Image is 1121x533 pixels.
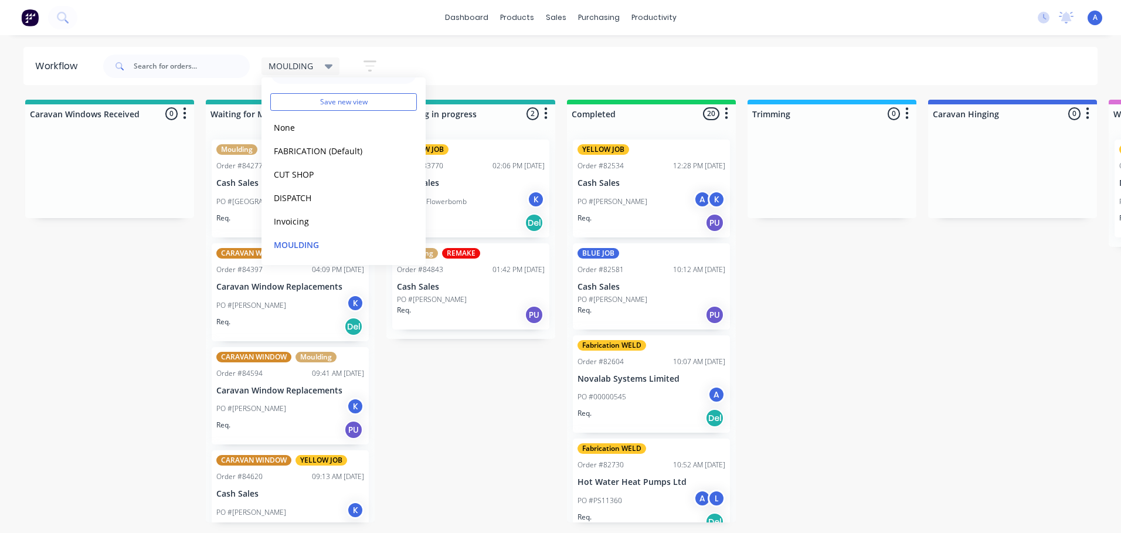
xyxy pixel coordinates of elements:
p: Cash Sales [578,178,725,188]
button: None [270,121,395,134]
div: K [527,191,545,208]
div: Order #82581 [578,264,624,275]
div: Del [344,317,363,336]
button: DISPATCH [270,191,395,205]
div: Del [525,213,543,232]
div: purchasing [572,9,626,26]
p: Caravan Window Replacements [216,282,364,292]
div: K [347,294,364,312]
div: BLUE JOB [578,248,619,259]
div: CARAVAN WINDOW [216,352,291,362]
p: PO #PS11360 [578,495,622,506]
div: CARAVAN WINDOWMouldingOrder #8459409:41 AM [DATE]Caravan Window ReplacementsPO #[PERSON_NAME]KReq.PU [212,347,369,445]
div: Order #84620 [216,471,263,482]
div: Order #84277 [216,161,263,171]
p: Req. [578,408,592,419]
div: A [694,490,711,507]
div: 04:09 PM [DATE] [312,264,364,275]
p: PO #[PERSON_NAME] [397,294,467,305]
p: Req. [216,420,230,430]
div: L [708,490,725,507]
div: Del [705,512,724,531]
div: CARAVAN WINDOW [216,455,291,466]
p: PO #[PERSON_NAME] [216,507,286,518]
div: 09:13 AM [DATE] [312,471,364,482]
p: Cash Sales [216,178,364,188]
div: productivity [626,9,682,26]
div: YELLOW JOB [578,144,629,155]
p: PO #[GEOGRAPHIC_DATA] [216,196,298,207]
div: YELLOW JOB [295,455,347,466]
p: PO #[PERSON_NAME] [216,403,286,414]
div: 12:28 PM [DATE] [673,161,725,171]
div: 10:07 AM [DATE] [673,357,725,367]
div: YELLOW JOBOrder #8377002:06 PM [DATE]Cash SalesPO #The FlowerbombKReq.Del [392,140,549,237]
div: Order #82604 [578,357,624,367]
p: Cash Sales [216,489,364,499]
div: CARAVAN WINDOWMouldingOrder #8439704:09 PM [DATE]Caravan Window ReplacementsPO #[PERSON_NAME]KReq... [212,243,369,341]
div: 09:41 AM [DATE] [312,368,364,379]
div: PU [705,213,724,232]
div: sales [540,9,572,26]
p: Req. [578,512,592,522]
span: MOULDING [269,60,313,72]
div: YELLOW JOBOrder #8253412:28 PM [DATE]Cash SalesPO #[PERSON_NAME]AKReq.PU [573,140,730,237]
div: BLUE JOBOrder #8258110:12 AM [DATE]Cash SalesPO #[PERSON_NAME]Req.PU [573,243,730,330]
button: FABRICATION (Default) [270,144,395,158]
p: PO #00000545 [578,392,626,402]
p: Caravan Window Replacements [216,386,364,396]
div: 10:52 AM [DATE] [673,460,725,470]
div: CARAVAN WINDOW [216,248,291,259]
div: Order #84397 [216,264,263,275]
p: Cash Sales [397,282,545,292]
div: 01:42 PM [DATE] [492,264,545,275]
p: Cash Sales [578,282,725,292]
div: PU [525,305,543,324]
div: MouldingREMAKEOrder #8484301:42 PM [DATE]Cash SalesPO #[PERSON_NAME]Req.PU [392,243,549,330]
div: Order #84594 [216,368,263,379]
div: A [694,191,711,208]
div: A [708,386,725,403]
div: MouldingPaidYELLOW JOBOrder #8427701:47 PM [DATE]Cash SalesPO #[GEOGRAPHIC_DATA]KReq.Del [212,140,369,237]
div: products [494,9,540,26]
div: Workflow [35,59,83,73]
div: K [347,398,364,415]
input: Search for orders... [134,55,250,78]
p: Hot Water Heat Pumps Ltd [578,477,725,487]
div: 10:12 AM [DATE] [673,264,725,275]
div: PU [705,305,724,324]
button: Save new view [270,93,417,111]
button: CUT SHOP [270,168,395,181]
div: Moulding [295,352,337,362]
p: PO #[PERSON_NAME] [216,300,286,311]
p: Req. [578,305,592,315]
div: REMAKE [442,248,480,259]
p: PO #[PERSON_NAME] [578,196,647,207]
div: K [347,501,364,519]
div: Order #84843 [397,264,443,275]
div: Fabrication WELDOrder #8260410:07 AM [DATE]Novalab Systems LimitedPO #00000545AReq.Del [573,335,730,433]
div: Moulding [216,144,257,155]
a: dashboard [439,9,494,26]
p: Req. [216,213,230,223]
span: A [1093,12,1098,23]
img: Factory [21,9,39,26]
button: Invoicing [270,215,395,228]
p: Req. [216,317,230,327]
p: Novalab Systems Limited [578,374,725,384]
div: K [708,191,725,208]
p: Cash Sales [397,178,545,188]
div: 02:06 PM [DATE] [492,161,545,171]
p: Req. [578,213,592,223]
div: Del [705,409,724,427]
div: Fabrication WELD [578,443,646,454]
div: Order #82534 [578,161,624,171]
p: PO #The Flowerbomb [397,196,467,207]
div: Order #82730 [578,460,624,470]
div: PU [344,420,363,439]
button: MOULDING [270,238,395,252]
div: Fabrication WELD [578,340,646,351]
p: PO #[PERSON_NAME] [578,294,647,305]
p: Req. [397,305,411,315]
